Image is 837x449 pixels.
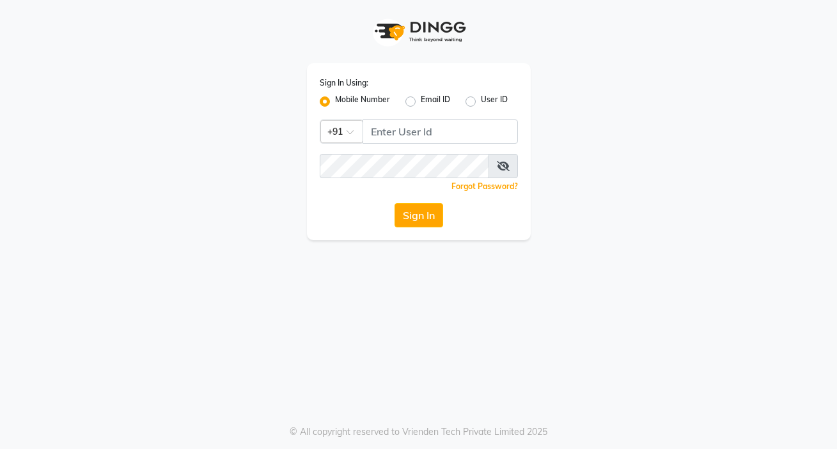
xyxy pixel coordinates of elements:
[421,94,450,109] label: Email ID
[335,94,390,109] label: Mobile Number
[368,13,470,50] img: logo1.svg
[320,154,489,178] input: Username
[320,77,368,89] label: Sign In Using:
[481,94,508,109] label: User ID
[363,119,518,144] input: Username
[395,203,443,227] button: Sign In
[451,181,518,191] a: Forgot Password?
